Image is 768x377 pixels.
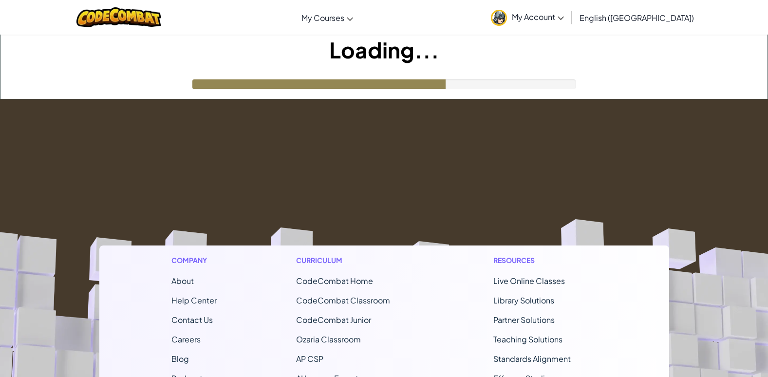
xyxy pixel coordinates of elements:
a: CodeCombat Classroom [296,295,390,305]
span: Contact Us [171,315,213,325]
img: avatar [491,10,507,26]
a: My Courses [297,4,358,31]
a: Partner Solutions [493,315,555,325]
a: Library Solutions [493,295,554,305]
a: Careers [171,334,201,344]
a: My Account [486,2,569,33]
a: English ([GEOGRAPHIC_DATA]) [575,4,699,31]
a: CodeCombat Junior [296,315,371,325]
span: English ([GEOGRAPHIC_DATA]) [580,13,694,23]
span: My Courses [301,13,344,23]
h1: Resources [493,255,597,265]
h1: Loading... [0,35,768,65]
a: Standards Alignment [493,354,571,364]
a: Ozaria Classroom [296,334,361,344]
span: CodeCombat Home [296,276,373,286]
h1: Curriculum [296,255,414,265]
a: Help Center [171,295,217,305]
span: My Account [512,12,564,22]
a: Teaching Solutions [493,334,562,344]
a: AP CSP [296,354,323,364]
a: About [171,276,194,286]
a: Blog [171,354,189,364]
img: CodeCombat logo [76,7,162,27]
h1: Company [171,255,217,265]
a: Live Online Classes [493,276,565,286]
